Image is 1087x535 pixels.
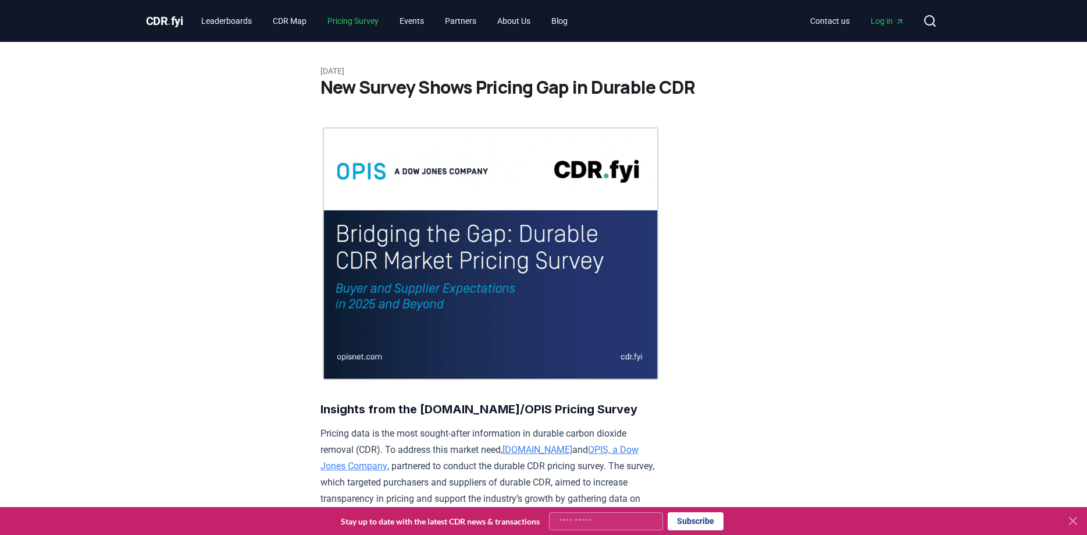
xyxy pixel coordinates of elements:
[146,14,183,28] span: CDR fyi
[871,15,904,27] span: Log in
[167,14,171,28] span: .
[542,10,577,31] a: Blog
[436,10,486,31] a: Partners
[390,10,433,31] a: Events
[320,65,767,77] p: [DATE]
[320,444,639,472] a: OPIS, a Dow Jones Company
[146,13,183,29] a: CDR.fyi
[861,10,914,31] a: Log in
[801,10,859,31] a: Contact us
[320,126,661,381] img: blog post image
[192,10,577,31] nav: Main
[801,10,914,31] nav: Main
[318,10,388,31] a: Pricing Survey
[320,77,767,98] h1: New Survey Shows Pricing Gap in Durable CDR
[320,426,661,523] p: Pricing data is the most sought-after information in durable carbon dioxide removal (CDR). To add...
[502,444,572,455] a: [DOMAIN_NAME]
[488,10,540,31] a: About Us
[320,402,637,416] strong: Insights from the [DOMAIN_NAME]/OPIS Pricing Survey
[263,10,316,31] a: CDR Map
[192,10,261,31] a: Leaderboards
